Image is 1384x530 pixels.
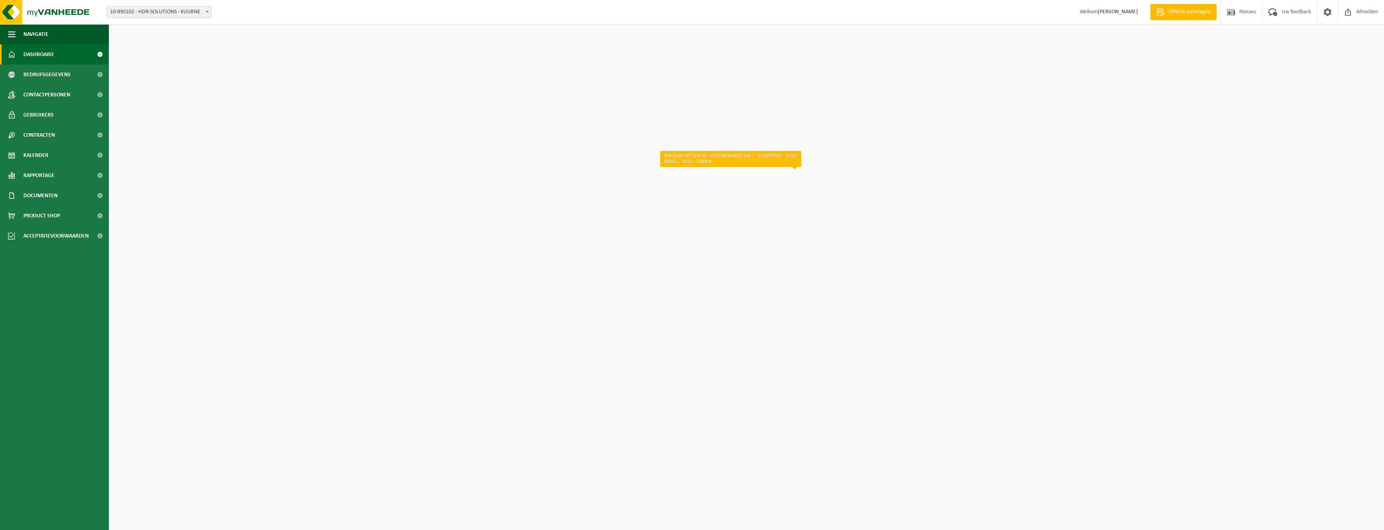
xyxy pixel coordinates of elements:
span: Acceptatievoorwaarden [23,226,89,246]
span: Offerte aanvragen [1167,8,1213,16]
strong: [PERSON_NAME] [1098,9,1138,15]
span: Kalender [23,145,48,165]
span: 10-890102 - HDR-SOLUTIONS - KUURNE [106,6,212,18]
span: 10-890102 - HDR-SOLUTIONS - KUURNE [107,6,211,18]
span: Rapportage [23,165,54,186]
span: Bedrijfsgegevens [23,65,71,85]
span: Gebruikers [23,105,54,125]
span: Contracten [23,125,55,145]
span: Dashboard [23,44,54,65]
span: Product Shop [23,206,60,226]
span: Documenten [23,186,58,206]
span: Contactpersonen [23,85,70,105]
span: Navigatie [23,24,48,44]
a: Offerte aanvragen [1150,4,1217,20]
